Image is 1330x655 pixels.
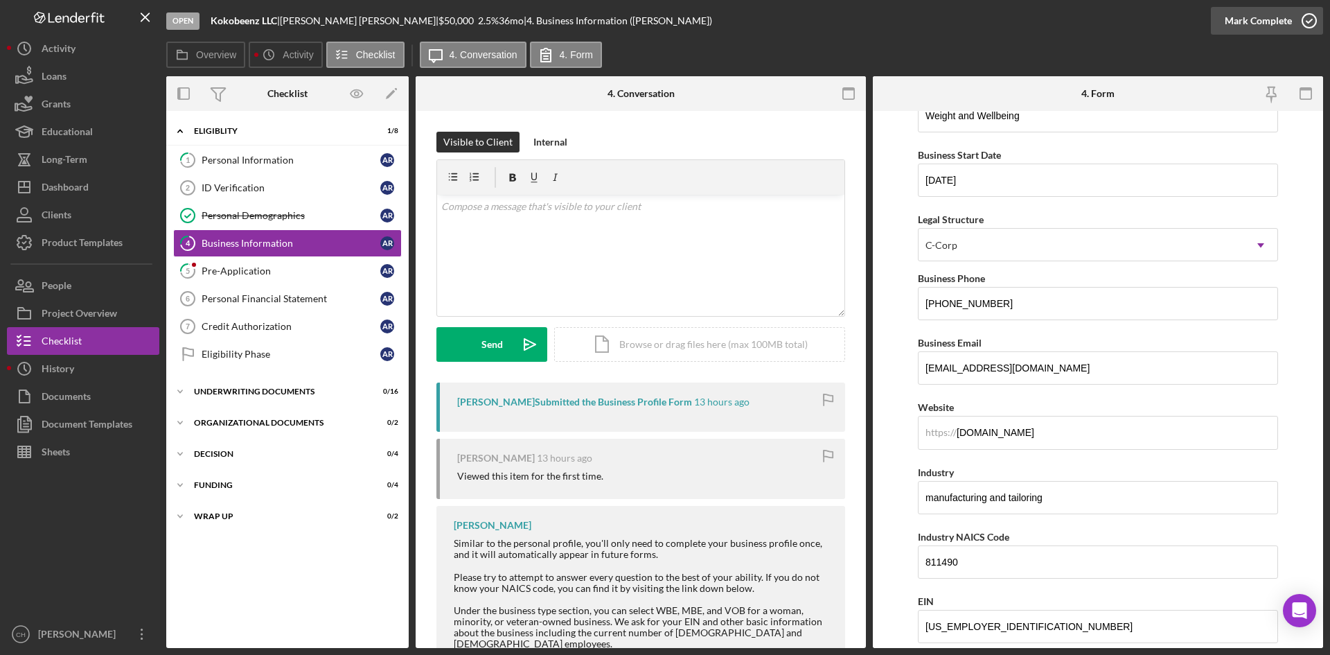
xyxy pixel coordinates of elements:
button: Mark Complete [1211,7,1323,35]
div: 36 mo [499,15,524,26]
div: Checklist [42,327,82,358]
div: People [42,272,71,303]
div: 0 / 2 [373,419,398,427]
div: A R [380,181,394,195]
a: 2ID VerificationAR [173,174,402,202]
div: [PERSON_NAME] [PERSON_NAME] | [280,15,438,26]
tspan: 7 [186,322,190,331]
div: 4. Form [1081,88,1115,99]
a: 6Personal Financial StatementAR [173,285,402,313]
div: A R [380,153,394,167]
label: Business Phone [918,272,985,284]
button: Checklist [7,327,159,355]
a: Eligibility PhaseAR [173,340,402,368]
div: Product Templates [42,229,123,260]
div: 0 / 2 [373,512,398,521]
a: Project Overview [7,299,159,327]
tspan: 1 [186,155,190,164]
span: $50,000 [438,15,474,26]
div: Funding [194,481,364,489]
button: Sheets [7,438,159,466]
div: | [211,15,280,26]
div: 4. Conversation [608,88,675,99]
div: Send [481,327,503,362]
div: Eligiblity [194,127,364,135]
div: A R [380,209,394,222]
div: Long-Term [42,146,87,177]
label: Activity [283,49,313,60]
label: Overview [196,49,236,60]
div: [PERSON_NAME] [454,520,531,531]
a: 5Pre-ApplicationAR [173,257,402,285]
button: Clients [7,201,159,229]
time: 2025-09-10 04:10 [694,396,750,408]
label: Business Start Date [918,149,1001,161]
button: Product Templates [7,229,159,256]
a: History [7,355,159,383]
div: Open Intercom Messenger [1283,594,1316,627]
button: Loans [7,62,159,90]
label: Checklist [356,49,396,60]
tspan: 2 [186,184,190,192]
div: A R [380,320,394,333]
div: C-Corp [925,240,957,251]
div: Checklist [267,88,308,99]
b: Kokobeenz LLC [211,15,277,26]
div: Sheets [42,438,70,469]
div: [PERSON_NAME] [35,620,125,652]
a: Personal DemographicsAR [173,202,402,229]
button: Overview [166,42,245,68]
div: History [42,355,74,386]
label: EIN [918,595,934,607]
button: Grants [7,90,159,118]
button: Internal [526,132,574,152]
tspan: 5 [186,266,190,275]
div: Visible to Client [443,132,513,152]
button: Activity [7,35,159,62]
div: 0 / 16 [373,387,398,396]
button: Dashboard [7,173,159,201]
div: Similar to the personal profile, you'll only need to complete your business profile once, and it ... [454,538,831,649]
button: People [7,272,159,299]
div: Clients [42,201,71,232]
label: Website [918,401,954,413]
div: 1 / 8 [373,127,398,135]
button: Visible to Client [436,132,520,152]
div: [PERSON_NAME] [457,453,535,464]
div: https:// [925,427,957,438]
text: CH [16,631,26,638]
div: 0 / 4 [373,481,398,489]
button: Send [436,327,547,362]
div: Credit Authorization [202,321,380,332]
button: Checklist [326,42,405,68]
div: Personal Information [202,155,380,166]
time: 2025-09-10 03:57 [537,453,592,464]
button: Documents [7,383,159,410]
div: Wrap up [194,512,364,521]
a: 7Credit AuthorizationAR [173,313,402,340]
div: Personal Financial Statement [202,293,380,304]
div: 0 / 4 [373,450,398,458]
button: Long-Term [7,146,159,173]
div: Document Templates [42,410,132,442]
tspan: 6 [186,295,190,303]
button: Document Templates [7,410,159,438]
div: Underwriting Documents [194,387,364,396]
div: Business Information [202,238,380,249]
label: 4. Form [560,49,593,60]
div: A R [380,347,394,361]
div: Internal [533,132,567,152]
tspan: 4 [186,238,190,247]
div: Loans [42,62,66,94]
div: Decision [194,450,364,458]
